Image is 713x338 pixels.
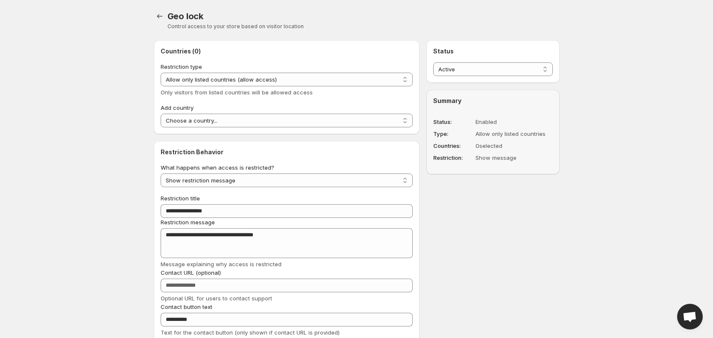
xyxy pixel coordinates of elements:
[161,63,202,70] span: Restriction type
[167,23,560,30] p: Control access to your store based on visitor location
[161,164,274,171] span: What happens when access is restricted?
[161,219,215,226] span: Restriction message
[475,141,553,150] dd: 0 selected
[433,129,472,138] dt: Type:
[161,89,313,96] span: Only visitors from listed countries will be allowed access
[161,295,272,302] span: Optional URL for users to contact support
[154,10,166,22] button: Back
[433,97,552,105] h2: Summary
[475,153,553,162] dd: Show message
[161,261,282,267] span: Message explaining why access is restricted
[677,304,703,329] a: Open chat
[161,329,340,336] span: Text for the contact button (only shown if contact URL is provided)
[433,141,472,150] dt: Countries:
[161,104,194,111] span: Add country
[161,269,221,276] span: Contact URL (optional)
[475,129,553,138] dd: Allow only listed countries
[161,148,413,156] h2: Restriction Behavior
[433,47,552,56] h2: Status
[475,118,553,126] dd: Enabled
[433,118,472,126] dt: Status:
[161,195,200,202] span: Restriction title
[433,153,472,162] dt: Restriction:
[167,11,203,21] span: Geo lock
[161,47,413,56] h2: Countries ( 0 )
[161,303,212,310] span: Contact button text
